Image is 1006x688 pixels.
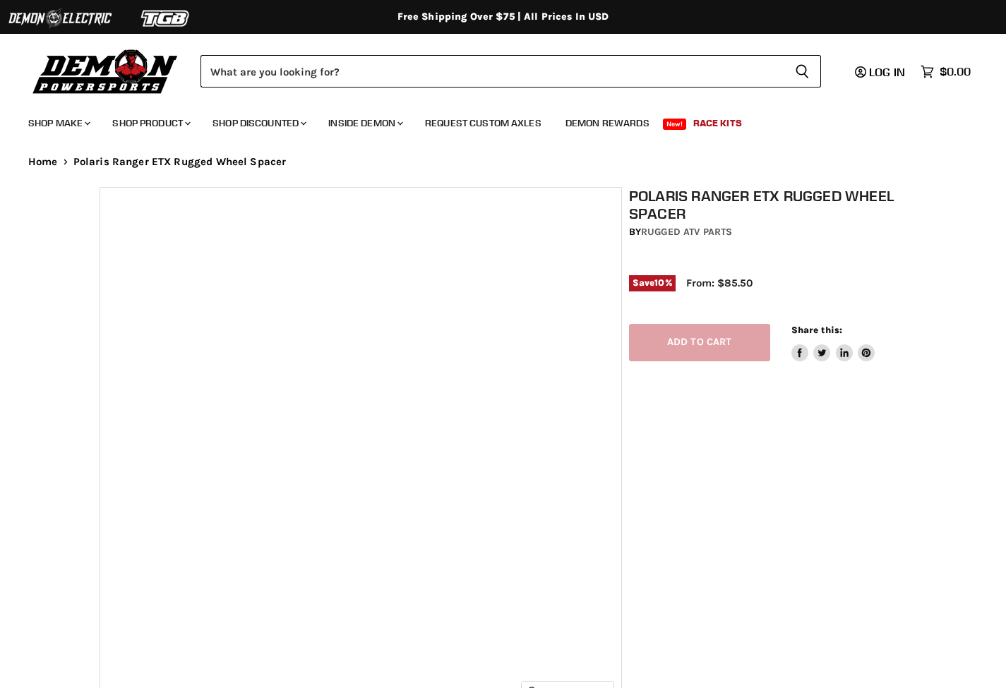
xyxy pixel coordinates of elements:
[869,65,905,79] span: Log in
[73,156,287,168] span: Polaris Ranger ETX Rugged Wheel Spacer
[629,275,676,291] span: Save %
[791,324,875,361] aside: Share this:
[555,109,660,138] a: Demon Rewards
[18,103,967,138] ul: Main menu
[940,65,971,78] span: $0.00
[102,109,199,138] a: Shop Product
[200,55,784,87] input: Search
[791,325,842,335] span: Share this:
[18,109,99,138] a: Shop Make
[7,5,113,32] img: Demon Electric Logo 2
[202,109,315,138] a: Shop Discounted
[28,156,58,168] a: Home
[849,66,914,78] a: Log in
[641,226,732,238] a: Rugged ATV Parts
[686,277,753,289] span: From: $85.50
[28,46,183,96] img: Demon Powersports
[113,5,219,32] img: TGB Logo 2
[683,109,753,138] a: Race Kits
[663,119,687,130] span: New!
[629,224,914,240] div: by
[654,277,664,288] span: 10
[914,61,978,82] a: $0.00
[318,109,412,138] a: Inside Demon
[629,187,914,222] h1: Polaris Ranger ETX Rugged Wheel Spacer
[784,55,821,87] button: Search
[200,55,821,87] form: Product
[414,109,552,138] a: Request Custom Axles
